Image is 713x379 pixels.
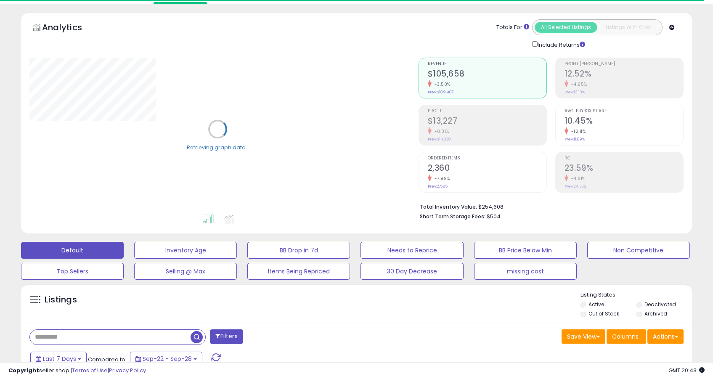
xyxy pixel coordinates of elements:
[30,352,87,366] button: Last 7 Days
[647,329,684,344] button: Actions
[187,143,248,151] div: Retrieving graph data..
[565,90,585,95] small: Prev: 13.13%
[360,242,463,259] button: Needs to Reprice
[562,329,605,344] button: Save View
[134,242,237,259] button: Inventory Age
[428,184,448,189] small: Prev: 2,565
[45,294,77,306] h5: Listings
[42,21,98,35] h5: Analytics
[143,355,192,363] span: Sep-22 - Sep-28
[565,69,683,80] h2: 12.52%
[428,156,546,161] span: Ordered Items
[428,62,546,66] span: Revenue
[535,22,597,33] button: All Selected Listings
[360,263,463,280] button: 30 Day Decrease
[565,62,683,66] span: Profit [PERSON_NAME]
[597,22,660,33] button: Listings With Cost
[420,213,485,220] b: Short Term Storage Fees:
[644,301,676,308] label: Deactivated
[247,242,350,259] button: BB Drop in 7d
[568,175,586,182] small: -4.61%
[21,242,124,259] button: Default
[565,163,683,175] h2: 23.59%
[432,128,449,135] small: -8.01%
[109,366,146,374] a: Privacy Policy
[428,116,546,127] h2: $13,227
[21,263,124,280] button: Top Sellers
[134,263,237,280] button: Selling @ Max
[428,109,546,114] span: Profit
[130,352,202,366] button: Sep-22 - Sep-28
[580,291,692,299] p: Listing States:
[496,24,529,32] div: Totals For
[668,366,705,374] span: 2025-10-6 20:43 GMT
[607,329,646,344] button: Columns
[568,81,587,87] small: -4.65%
[526,40,595,49] div: Include Returns
[428,69,546,80] h2: $105,658
[612,332,639,341] span: Columns
[588,301,604,308] label: Active
[565,184,586,189] small: Prev: 24.73%
[432,81,451,87] small: -3.50%
[588,310,619,317] label: Out of Stock
[428,163,546,175] h2: 2,360
[428,137,451,142] small: Prev: $14,378
[568,128,586,135] small: -12.11%
[247,263,350,280] button: Items Being Repriced
[565,156,683,161] span: ROI
[420,201,677,211] li: $254,608
[43,355,76,363] span: Last 7 Days
[210,329,243,344] button: Filters
[644,310,667,317] label: Archived
[8,366,39,374] strong: Copyright
[428,90,453,95] small: Prev: $109,487
[8,367,146,375] div: seller snap | |
[565,116,683,127] h2: 10.45%
[565,109,683,114] span: Avg. Buybox Share
[88,355,127,363] span: Compared to:
[72,366,108,374] a: Terms of Use
[565,137,585,142] small: Prev: 11.89%
[487,212,501,220] span: $504
[474,242,577,259] button: BB Price Below Min
[432,175,450,182] small: -7.99%
[474,263,577,280] button: missing cost
[420,203,477,210] b: Total Inventory Value:
[587,242,690,259] button: Non Competitive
